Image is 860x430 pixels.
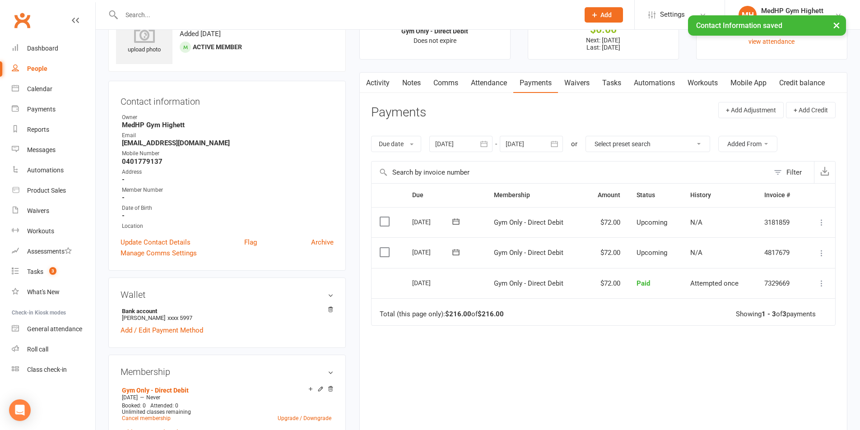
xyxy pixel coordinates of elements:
[122,402,146,409] span: Booked: 0
[12,339,95,360] a: Roll call
[120,394,334,401] div: —
[27,366,67,373] div: Class check-in
[12,201,95,221] a: Waivers
[371,106,426,120] h3: Payments
[12,221,95,241] a: Workouts
[311,237,334,248] a: Archive
[193,43,242,51] span: Active member
[116,25,172,55] div: upload photo
[122,222,334,231] div: Location
[494,279,563,287] span: Gym Only - Direct Debit
[761,7,823,15] div: MedHP Gym Highett
[756,237,804,268] td: 4817679
[596,73,628,93] a: Tasks
[536,37,670,51] p: Next: [DATE] Last: [DATE]
[828,15,845,35] button: ×
[761,15,823,23] div: MedHP
[786,102,836,118] button: + Add Credit
[146,394,160,401] span: Never
[600,11,612,18] span: Add
[628,73,681,93] a: Automations
[637,279,650,287] span: Paid
[371,136,421,152] button: Due date
[122,308,329,314] strong: Bank account
[122,186,334,194] div: Member Number
[690,279,739,287] span: Attempted once
[11,9,33,32] a: Clubworx
[360,73,396,93] a: Activity
[12,59,95,79] a: People
[121,93,334,106] h3: Contact information
[122,387,189,394] a: Gym Only - Direct Debit
[571,139,577,149] div: or
[748,38,795,45] a: view attendance
[167,314,192,321] span: xxxx 5997
[736,310,816,318] div: Showing of payments
[121,306,334,323] li: [PERSON_NAME]
[412,245,454,259] div: [DATE]
[486,184,584,207] th: Membership
[12,262,95,282] a: Tasks 3
[688,15,846,36] div: Contact Information saved
[637,249,667,257] span: Upcoming
[584,268,628,299] td: $72.00
[49,267,56,275] span: 3
[122,149,334,158] div: Mobile Number
[121,248,197,259] a: Manage Comms Settings
[513,73,558,93] a: Payments
[12,99,95,120] a: Payments
[637,218,667,227] span: Upcoming
[465,73,513,93] a: Attendance
[762,310,776,318] strong: 1 - 3
[690,218,702,227] span: N/A
[12,79,95,99] a: Calendar
[12,140,95,160] a: Messages
[122,131,334,140] div: Email
[121,325,203,336] a: Add / Edit Payment Method
[412,276,454,290] div: [DATE]
[27,227,54,235] div: Workouts
[27,187,66,194] div: Product Sales
[786,167,802,178] div: Filter
[9,399,31,421] div: Open Intercom Messenger
[119,9,573,21] input: Search...
[584,237,628,268] td: $72.00
[27,146,56,153] div: Messages
[122,139,334,147] strong: [EMAIL_ADDRESS][DOMAIN_NAME]
[756,268,804,299] td: 7329669
[412,215,454,229] div: [DATE]
[773,73,831,93] a: Credit balance
[558,73,596,93] a: Waivers
[121,237,191,248] a: Update Contact Details
[27,346,48,353] div: Roll call
[782,310,786,318] strong: 3
[122,113,334,122] div: Owner
[27,65,47,72] div: People
[122,409,191,415] span: Unlimited classes remaining
[12,160,95,180] a: Automations
[718,102,784,118] button: + Add Adjustment
[12,319,95,339] a: General attendance kiosk mode
[122,394,138,401] span: [DATE]
[244,237,257,248] a: Flag
[121,290,334,300] h3: Wallet
[769,162,814,183] button: Filter
[396,73,427,93] a: Notes
[27,288,60,296] div: What's New
[27,106,56,113] div: Payments
[445,310,471,318] strong: $216.00
[27,207,49,214] div: Waivers
[12,282,95,302] a: What's New
[690,249,702,257] span: N/A
[27,126,49,133] div: Reports
[12,180,95,201] a: Product Sales
[628,184,682,207] th: Status
[27,268,43,275] div: Tasks
[12,241,95,262] a: Assessments
[494,218,563,227] span: Gym Only - Direct Debit
[278,415,331,421] a: Upgrade / Downgrade
[12,360,95,380] a: Class kiosk mode
[122,415,171,421] a: Cancel membership
[27,166,64,174] div: Automations
[739,6,757,24] div: MH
